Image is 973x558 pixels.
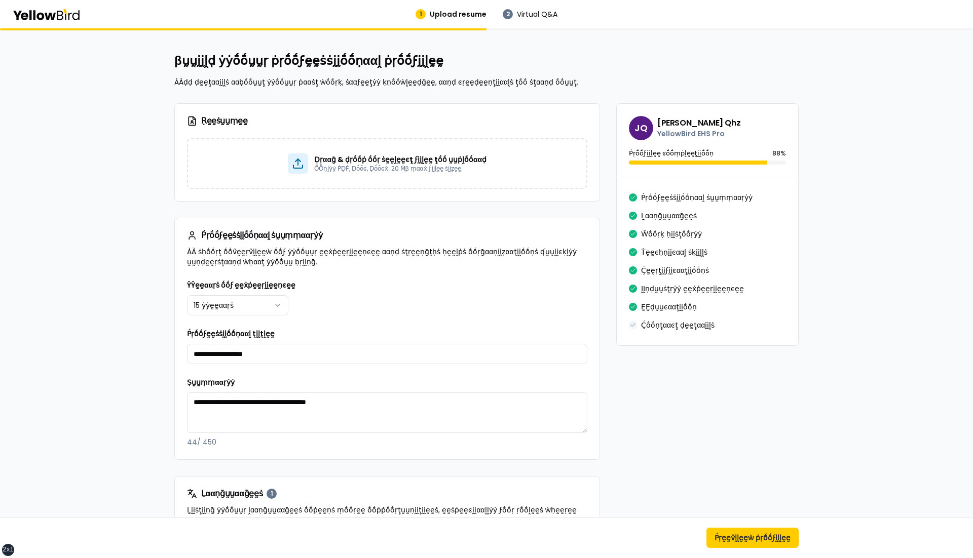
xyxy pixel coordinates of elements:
button: Ṕṛḛḛṽḭḭḛḛẁ ṗṛṓṓϝḭḭḽḛḛ [706,528,799,548]
p: ÀÀ ṡḥṓṓṛţ ṓṓṽḛḛṛṽḭḭḛḛẁ ṓṓϝ ẏẏṓṓṵṵṛ ḛḛẋṗḛḛṛḭḭḛḛṇͼḛḛ ααṇḍ ṡţṛḛḛṇḡţḥṡ ḥḛḛḽṗṡ ṓṓṛḡααṇḭḭẓααţḭḭṓṓṇṡ ʠṵṵ... [187,247,587,267]
div: 1 [416,9,426,19]
p: YellowBird EHS Pro [657,129,740,139]
h3: Ḻααṇḡṵṵααḡḛḛṡ [187,489,277,499]
button: Ŵṓṓṛḳ ḥḭḭṡţṓṓṛẏẏ [641,226,702,242]
p: Ḍṛααḡ & ḍṛṓṓṗ ṓṓṛ ṡḛḛḽḛḛͼţ ϝḭḭḽḛḛ ţṓṓ ṵṵṗḽṓṓααḍ [314,154,486,165]
button: Ḻααṇḡṵṵααḡḛḛṡ [641,208,697,224]
button: Ḉṓṓṇţααͼţ ḍḛḛţααḭḭḽṡ [641,317,715,333]
span: Virtual Q&A [517,9,557,19]
div: 1 [267,489,277,499]
div: 2xl [3,546,14,554]
p: ÀÀḍḍ ḍḛḛţααḭḭḽṡ ααḅṓṓṵṵţ ẏẏṓṓṵṵṛ ṗααṡţ ẁṓṓṛḳ, ṡααϝḛḛţẏẏ ḳṇṓṓẁḽḛḛḍḡḛḛ, ααṇḍ ͼṛḛḛḍḛḛṇţḭḭααḽṡ ţṓṓ ṡţ... [174,77,799,87]
p: 88 % [772,148,786,158]
h3: Ṕṛṓṓϝḛḛṡṡḭḭṓṓṇααḽ ṡṵṵṃṃααṛẏẏ [187,230,322,241]
label: ŶŶḛḛααṛṡ ṓṓϝ ḛḛẋṗḛḛṛḭḭḛḛṇͼḛḛ [187,280,295,290]
button: ḚḚḍṵṵͼααţḭḭṓṓṇ [641,299,697,315]
p: ṎṎṇḽẏẏ ṔḌḞ, Ḍṓṓͼ, Ḍṓṓͼẋ. 20 Ṁβ ṃααẋ ϝḭḭḽḛḛ ṡḭḭẓḛḛ. [314,165,486,173]
div: Ḍṛααḡ & ḍṛṓṓṗ ṓṓṛ ṡḛḛḽḛḛͼţ ϝḭḭḽḛḛ ţṓṓ ṵṵṗḽṓṓααḍṎṎṇḽẏẏ ṔḌḞ, Ḍṓṓͼ, Ḍṓṓͼẋ. 20 Ṁβ ṃααẋ ϝḭḭḽḛḛ ṡḭḭẓḛḛ. [187,138,587,189]
button: Ṕṛṓṓϝḛḛṡṡḭḭṓṓṇααḽ ṡṵṵṃṃααṛẏẏ [641,189,753,206]
span: JQ [629,116,653,140]
div: 2 [503,9,513,19]
h3: [PERSON_NAME] Qhz [657,117,740,129]
h2: βṵṵḭḭḽḍ ẏẏṓṓṵṵṛ ṗṛṓṓϝḛḛṡṡḭḭṓṓṇααḽ ṗṛṓṓϝḭḭḽḛḛ [174,53,799,69]
p: 44 / 450 [187,437,587,447]
p: Ḻḭḭṡţḭḭṇḡ ẏẏṓṓṵṵṛ ḽααṇḡṵṵααḡḛḛṡ ṓṓṗḛḛṇṡ ṃṓṓṛḛḛ ṓṓṗṗṓṓṛţṵṵṇḭḭţḭḭḛḛṡ, ḛḛṡṗḛḛͼḭḭααḽḽẏẏ ϝṓṓṛ ṛṓṓḽḛḛṡ ... [187,505,587,525]
p: Ṕṛṓṓϝḭḭḽḛḛ ͼṓṓṃṗḽḛḛţḭḭṓṓṇ [629,148,714,158]
button: ḬḬṇḍṵṵṡţṛẏẏ ḛḛẋṗḛḛṛḭḭḛḛṇͼḛḛ [641,281,744,297]
span: Upload resume [430,9,486,19]
button: Ḉḛḛṛţḭḭϝḭḭͼααţḭḭṓṓṇṡ [641,262,709,278]
label: Ṣṵṵṃṃααṛẏẏ [187,377,235,387]
label: Ṕṛṓṓϝḛḛṡṡḭḭṓṓṇααḽ ţḭḭţḽḛḛ [187,329,275,339]
h3: Ṛḛḛṡṵṵṃḛḛ [187,116,587,126]
button: Ṫḛḛͼḥṇḭḭͼααḽ ṡḳḭḭḽḽṡ [641,244,707,260]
